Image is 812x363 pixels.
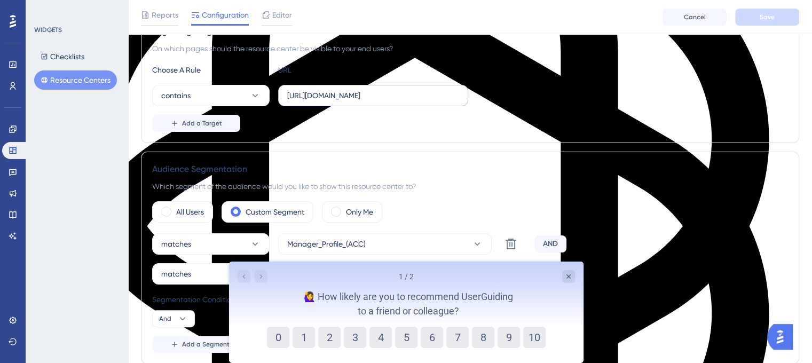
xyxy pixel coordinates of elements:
span: Cancel [684,13,706,21]
label: Custom Segment [246,206,304,218]
button: Add a Target [152,115,240,132]
span: contains [161,89,191,102]
span: matches [161,267,191,280]
div: WIDGETS [34,26,62,34]
label: All Users [176,206,204,218]
span: Add a Target [182,119,222,128]
button: Checklists [34,47,91,66]
button: Add a Segment [152,336,248,353]
span: Reports [152,9,178,21]
span: And [159,314,171,323]
iframe: UserGuiding AI Assistant Launcher [767,321,799,353]
div: Which segment of the audience would you like to show this resource center to? [152,180,788,193]
button: Manager_Profile_(ACC) [278,233,492,255]
button: matches [152,263,270,285]
input: yourwebsite.com/path [287,90,459,101]
iframe: UserGuiding Survey [229,262,584,363]
span: Add a Segment [182,340,230,349]
div: URL [278,64,396,76]
div: Segmentation Condition [152,293,788,306]
span: Save [760,13,775,21]
button: Resource Centers [34,70,117,90]
span: Configuration [202,9,249,21]
button: contains [152,85,270,106]
button: matches [152,233,270,255]
button: And [152,310,195,327]
div: Choose A Rule [152,64,270,76]
button: Save [735,9,799,26]
span: Editor [272,9,292,21]
button: Cancel [663,9,727,26]
div: AND [534,235,566,252]
div: On which pages should the resource center be visible to your end users? [152,42,788,55]
label: Only Me [346,206,373,218]
span: Manager_Profile_(ACC) [287,238,366,250]
div: Audience Segmentation [152,163,788,176]
span: matches [161,238,191,250]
